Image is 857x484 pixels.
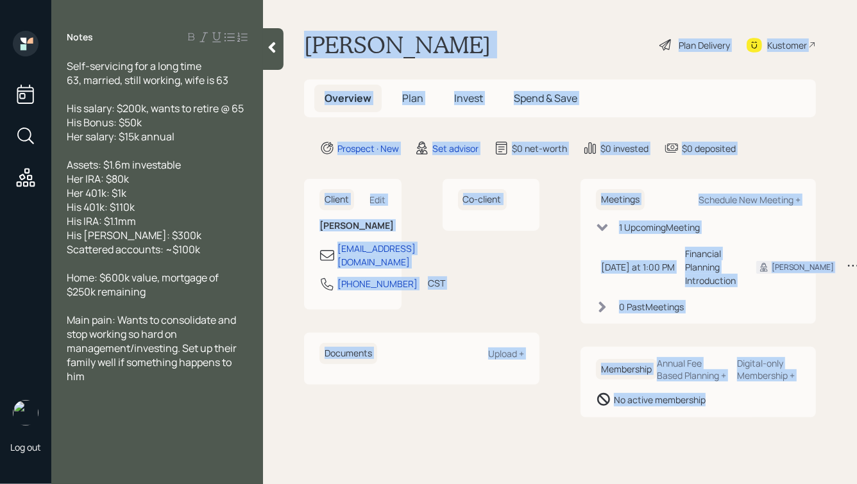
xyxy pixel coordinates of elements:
div: [PHONE_NUMBER] [337,277,418,290]
div: Edit [370,194,386,206]
div: Kustomer [767,38,807,52]
h1: [PERSON_NAME] [304,31,491,59]
div: [EMAIL_ADDRESS][DOMAIN_NAME] [337,242,416,269]
img: hunter_neumayer.jpg [13,400,38,426]
span: Invest [454,91,483,105]
span: Main pain: Wants to consolidate and stop working so hard on management/investing. Set up their fa... [67,313,239,383]
span: His 401k: $110k [67,200,135,214]
span: His [PERSON_NAME]: $300k [67,228,201,242]
div: Upload + [488,347,524,360]
div: Financial Planning Introduction [685,247,736,287]
div: Log out [10,441,41,453]
label: Notes [67,31,93,44]
div: Plan Delivery [679,38,730,52]
div: $0 net-worth [512,142,567,155]
div: CST [428,276,445,290]
span: His Bonus: $50k [67,115,142,129]
h6: Documents [319,343,377,364]
h6: Membership [596,359,657,380]
div: 0 Past Meeting s [619,300,684,313]
span: Her salary: $15k annual [67,129,174,144]
span: His salary: $200k, wants to retire @ 65 [67,101,244,115]
h6: Co-client [458,189,507,210]
span: His IRA: $1.1mm [67,214,136,228]
div: 1 Upcoming Meeting [619,221,700,234]
div: Annual Fee Based Planning + [657,357,727,381]
div: No active membership [614,393,706,406]
span: Scattered accounts: ~$100k [67,242,200,256]
div: [DATE] at 1:00 PM [601,260,675,274]
h6: Meetings [596,189,645,210]
span: Her 401k: $1k [67,186,126,200]
span: Overview [325,91,371,105]
h6: Client [319,189,354,210]
div: Digital-only Membership + [737,357,801,381]
span: Home: $600k value, mortgage of $250k remaining [67,271,221,299]
div: $0 deposited [682,142,736,155]
div: Set advisor [432,142,479,155]
div: [PERSON_NAME] [772,262,834,273]
span: Self-servicing for a long time 63, married, still working, wife is 63 [67,59,228,87]
span: Assets: $1.6m investable [67,158,181,172]
div: $0 invested [600,142,649,155]
span: Plan [402,91,423,105]
span: Her IRA: $80k [67,172,129,186]
h6: [PERSON_NAME] [319,221,386,231]
span: Spend & Save [514,91,577,105]
div: Prospect · New [337,142,399,155]
div: Schedule New Meeting + [699,194,801,206]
